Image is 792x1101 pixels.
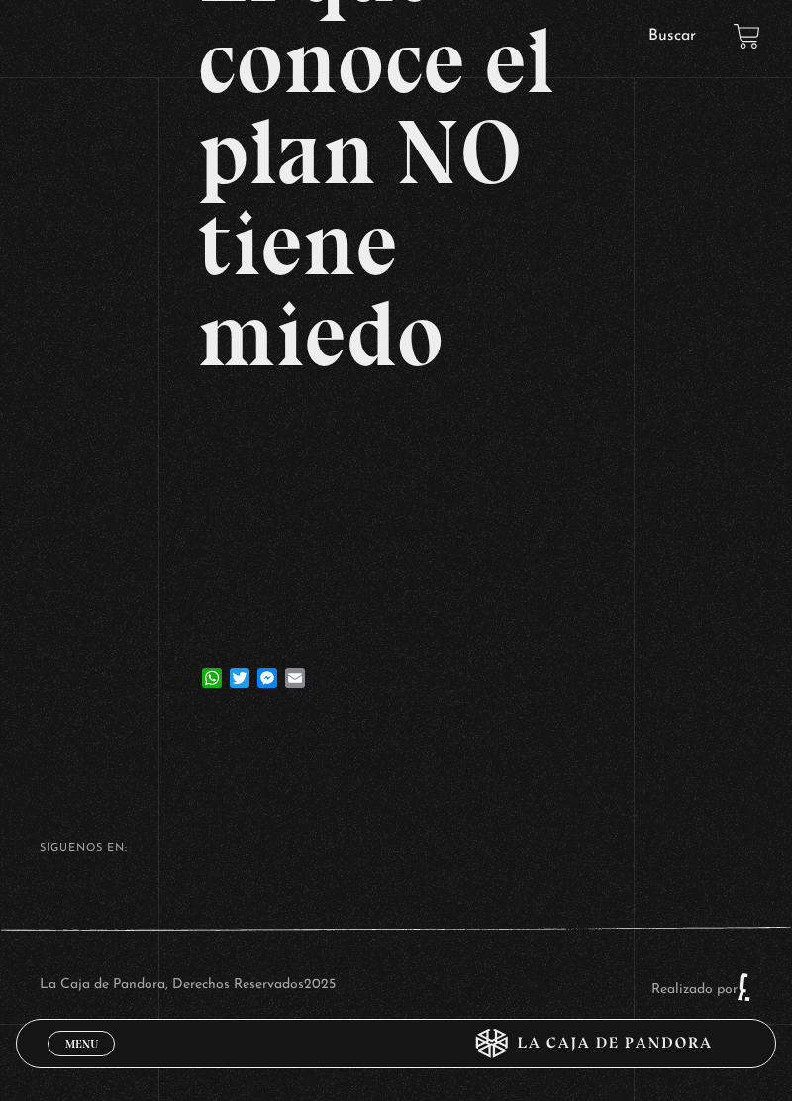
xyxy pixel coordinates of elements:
[198,649,226,688] a: WhatsApp
[65,1038,98,1050] span: Menu
[40,843,752,853] h4: SÍguenos en:
[253,649,281,688] a: Messenger
[281,649,309,688] a: Email
[58,1053,105,1067] span: Cerrar
[226,649,253,688] a: Twitter
[734,23,760,50] a: View your shopping cart
[648,28,696,44] a: Buscar
[651,982,752,997] a: Realizado por
[40,972,336,1002] p: La Caja de Pandora, Derechos Reservados 2025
